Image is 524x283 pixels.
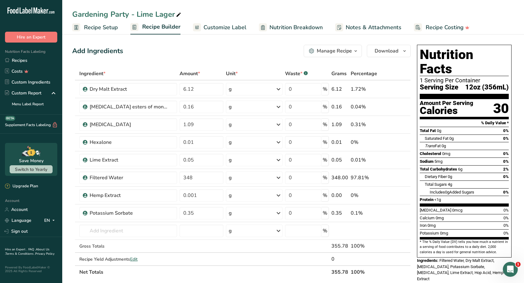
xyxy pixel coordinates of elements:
[5,183,38,189] div: Upgrade Plan
[448,182,452,187] span: 4g
[15,167,47,172] span: Switch to Yearly
[331,85,348,93] div: 6.12
[351,85,381,93] div: 1.72%
[503,190,509,194] span: 0%
[229,192,232,199] div: g
[503,128,509,133] span: 0%
[503,231,509,235] span: 0%
[420,48,509,76] h1: Nutrition Facts
[90,209,167,217] div: Potassium Sorbate
[330,265,349,278] th: 355.78
[503,223,509,228] span: 0%
[420,208,451,212] span: [MEDICAL_DATA]
[420,216,435,220] span: Calcium
[229,227,232,235] div: g
[351,192,381,199] div: 0%
[28,247,36,252] a: FAQ .
[180,70,200,77] span: Amount
[335,21,401,34] a: Notes & Attachments
[449,136,454,141] span: 0g
[72,21,118,34] a: Recipe Setup
[351,242,381,250] div: 100%
[5,116,15,121] div: BETA
[285,70,308,77] div: Waste
[375,47,398,55] span: Download
[420,197,433,202] span: Protein
[259,21,323,34] a: Nutrition Breakdown
[72,46,123,56] div: Add Ingredients
[5,215,31,226] a: Language
[269,23,323,32] span: Nutrition Breakdown
[420,77,509,84] div: 1 Serving Per Container
[351,174,381,181] div: 97.81%
[331,121,348,128] div: 1.09
[493,100,509,117] div: 30
[420,223,427,228] span: Iron
[442,144,446,148] span: 0g
[5,32,57,43] button: Hire an Expert
[35,252,54,256] a: Privacy Policy
[458,167,462,171] span: 6g
[5,90,41,96] div: Custom Report
[349,265,382,278] th: 100%
[516,262,521,267] span: 1
[434,159,442,164] span: 5mg
[304,45,362,57] button: Manage Recipe
[425,182,447,187] span: Total Sugars
[90,85,167,93] div: Dry Malt Extract
[72,9,182,20] div: Gardening Party - Lime Lager
[420,231,439,235] span: Potassium
[503,208,509,212] span: 0%
[44,217,57,224] div: EN
[420,128,436,133] span: Total Fat
[346,23,401,32] span: Notes & Attachments
[79,256,177,262] div: Recipe Yield Adjustments
[503,216,509,220] span: 0%
[10,165,53,173] button: Switch to Yearly
[317,47,352,55] div: Manage Recipe
[420,240,509,255] section: * The % Daily Value (DV) tells you how much a nutrient in a serving of food contributes to a dail...
[417,258,503,281] span: Filtered Water, Dry Malt Extract, [MEDICAL_DATA], Potassium Sorbate, [MEDICAL_DATA], Lime Extract...
[331,192,348,199] div: 0.00
[367,45,411,57] button: Download
[428,223,436,228] span: 0mg
[229,156,232,164] div: g
[351,156,381,164] div: 0.01%
[436,216,444,220] span: 0mg
[503,136,509,141] span: 0%
[420,119,509,127] section: % Daily Value *
[437,128,441,133] span: 0g
[420,159,433,164] span: Sodium
[503,262,518,277] iframe: Intercom live chat
[351,70,377,77] span: Percentage
[420,84,458,91] span: Serving Size
[420,100,473,106] div: Amount Per Serving
[442,151,450,156] span: 0mg
[351,121,381,128] div: 0.31%
[90,156,167,164] div: Lime Extract
[229,121,232,128] div: g
[434,197,441,202] span: <1g
[78,265,330,278] th: Net Totals
[331,139,348,146] div: 0.01
[90,174,167,181] div: Filtered Water
[130,20,180,35] a: Recipe Builder
[425,144,435,148] i: Trans
[142,23,180,31] span: Recipe Builder
[5,252,35,256] a: Terms & Conditions .
[503,174,509,179] span: 0%
[84,23,118,32] span: Recipe Setup
[90,121,167,128] div: [MEDICAL_DATA]
[440,231,448,235] span: 0mg
[193,21,246,34] a: Customize Label
[229,209,232,217] div: g
[226,70,238,77] span: Unit
[503,167,509,171] span: 2%
[331,255,348,263] div: 0
[425,136,448,141] span: Saturated Fat
[79,225,177,237] input: Add Ingredient
[448,174,452,179] span: 0g
[5,266,57,273] div: Powered By FoodLabelMaker © 2025 All Rights Reserved
[90,139,167,146] div: Hexalone
[331,70,347,77] span: Grams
